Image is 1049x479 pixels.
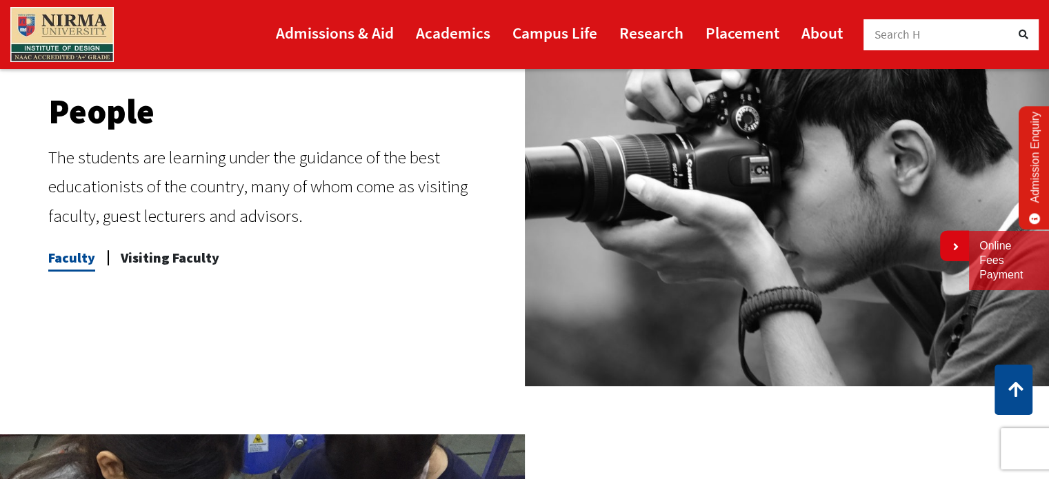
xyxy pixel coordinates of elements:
div: The students are learning under the guidance of the best educationists of the country, many of wh... [48,143,504,231]
a: Online Fees Payment [979,239,1039,282]
a: Admissions & Aid [276,17,394,48]
a: About [801,17,843,48]
a: Visiting Faculty [121,244,219,272]
a: Research [619,17,683,48]
a: Academics [416,17,490,48]
a: Placement [706,17,779,48]
a: Faculty [48,244,95,272]
h2: People [48,94,504,129]
a: Campus Life [512,17,597,48]
span: Search H [875,27,921,42]
img: main_logo [10,7,114,62]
